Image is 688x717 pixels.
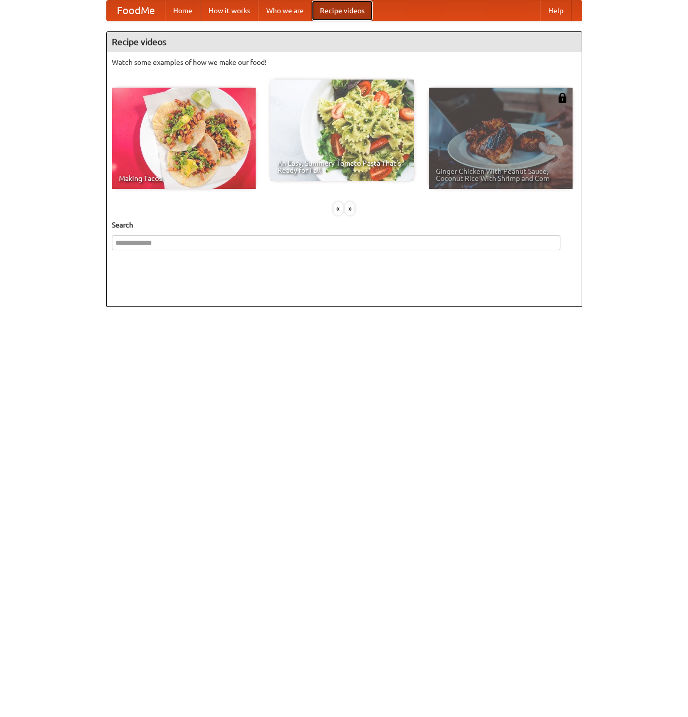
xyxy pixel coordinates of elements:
a: Making Tacos [112,88,256,189]
a: How it works [200,1,258,21]
div: » [345,202,354,215]
h5: Search [112,220,577,230]
p: Watch some examples of how we make our food! [112,57,577,67]
a: Who we are [258,1,312,21]
a: FoodMe [107,1,165,21]
a: Home [165,1,200,21]
h4: Recipe videos [107,32,582,52]
img: 483408.png [557,93,568,103]
a: An Easy, Summery Tomato Pasta That's Ready for Fall [270,80,414,181]
span: An Easy, Summery Tomato Pasta That's Ready for Fall [277,160,407,174]
div: « [334,202,343,215]
span: Making Tacos [119,175,249,182]
a: Recipe videos [312,1,373,21]
a: Help [540,1,572,21]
